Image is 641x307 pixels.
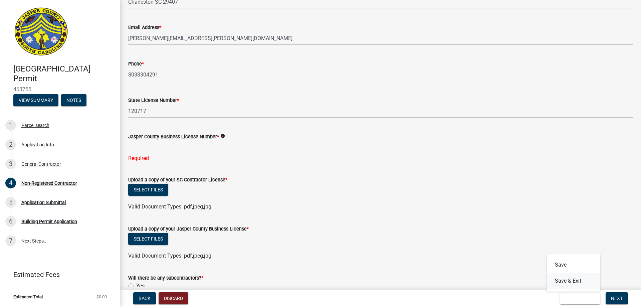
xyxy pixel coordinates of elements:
[21,142,54,147] div: Application Info
[13,7,69,57] img: Jasper County, South Carolina
[5,178,16,188] div: 4
[128,98,179,103] label: State License Number
[139,296,151,301] span: Back
[13,64,115,84] h4: [GEOGRAPHIC_DATA] Permit
[21,162,61,166] div: General Contractor
[21,181,77,185] div: Non-Registered Contractor
[61,94,86,106] button: Notes
[220,134,225,138] i: info
[128,227,249,232] label: Upload a copy of your Jasper County Business License
[5,216,16,227] div: 6
[5,236,16,246] div: 7
[128,253,211,259] span: Valid Document Types: pdf,jpeg,jpg
[128,233,168,245] button: Select files
[5,159,16,169] div: 3
[128,25,161,30] label: Email Address
[547,273,600,289] button: Save & Exit
[13,295,43,299] span: Estimated Total
[61,98,86,103] wm-modal-confirm: Notes
[21,219,77,224] div: Building Permit Application
[606,292,628,304] button: Next
[128,135,219,139] label: Jasper County Business License Number
[128,178,227,182] label: Upload a copy of your SC Contractor License
[128,276,203,281] label: Will there be any subcontractors?
[13,94,58,106] button: View Summary
[5,197,16,208] div: 5
[611,296,623,301] span: Next
[21,200,66,205] div: Application Submittal
[547,257,600,273] button: Save
[21,123,49,128] div: Parcel search
[133,292,156,304] button: Back
[128,62,144,66] label: Phone
[96,295,107,299] span: $0.00
[565,296,591,301] span: Save & Exit
[5,139,16,150] div: 2
[159,292,188,304] button: Discard
[5,120,16,131] div: 1
[5,268,110,281] a: Estimated Fees
[13,86,107,93] span: 463755
[13,98,58,103] wm-modal-confirm: Summary
[547,254,600,292] div: Save & Exit
[128,154,633,162] div: Required
[560,292,600,304] button: Save & Exit
[136,282,145,290] label: Yes
[128,184,168,196] button: Select files
[128,203,211,210] span: Valid Document Types: pdf,jpeg,jpg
